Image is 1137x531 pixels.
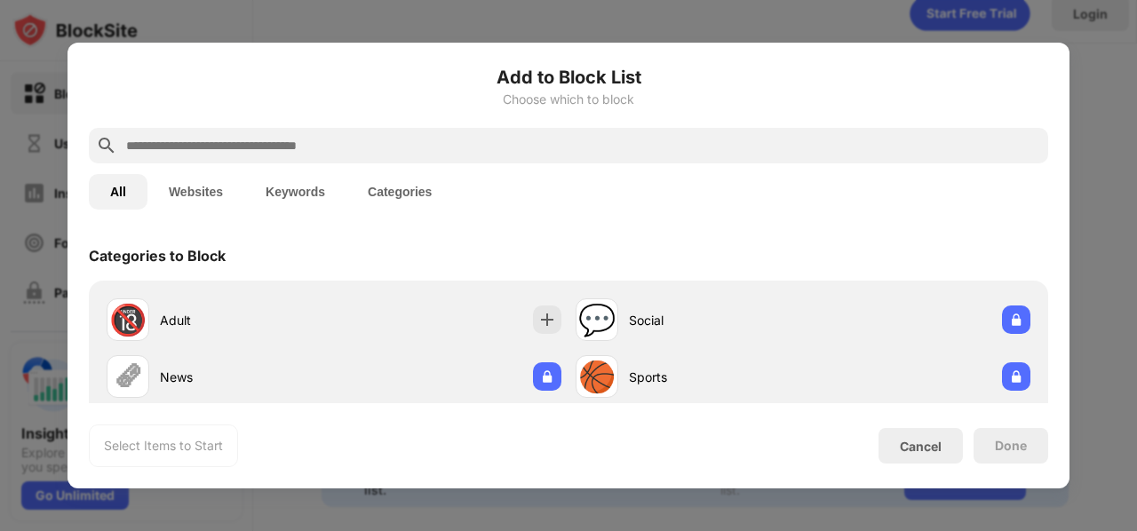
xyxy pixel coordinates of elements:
div: Select Items to Start [104,437,223,455]
div: 💬 [578,302,616,338]
div: Categories to Block [89,247,226,265]
img: search.svg [96,135,117,156]
div: 🏀 [578,359,616,395]
button: Websites [147,174,244,210]
div: Done [995,439,1027,453]
div: Adult [160,311,334,329]
h6: Add to Block List [89,64,1048,91]
div: Social [629,311,803,329]
button: All [89,174,147,210]
div: 🗞 [113,359,143,395]
div: Sports [629,368,803,386]
div: 🔞 [109,302,147,338]
div: Cancel [900,439,942,454]
div: News [160,368,334,386]
button: Keywords [244,174,346,210]
div: Choose which to block [89,92,1048,107]
button: Categories [346,174,453,210]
